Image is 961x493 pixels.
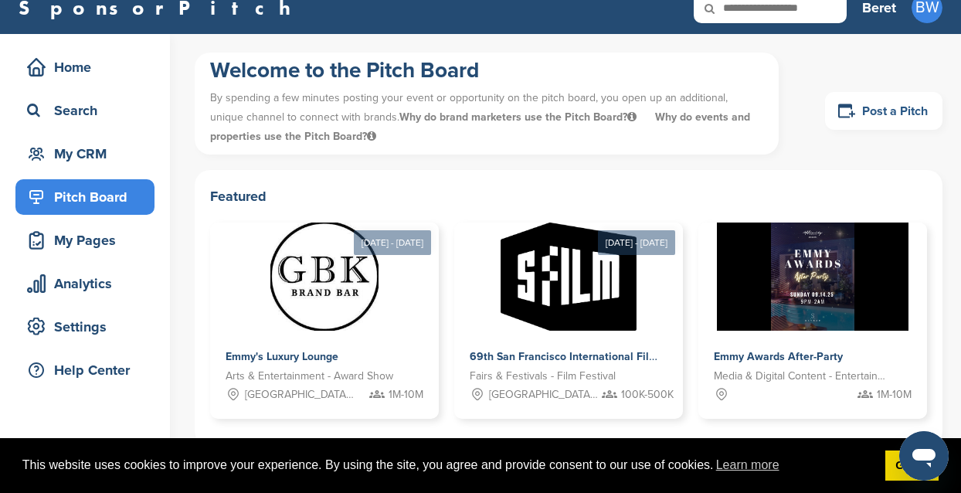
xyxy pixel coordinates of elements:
span: 100K-500K [621,386,674,403]
img: Sponsorpitch & [270,223,379,331]
a: My Pages [15,223,155,258]
a: Post a Pitch [825,92,942,130]
a: dismiss cookie message [885,450,939,481]
span: Emmy Awards After-Party [714,350,843,363]
div: My Pages [23,226,155,254]
a: [DATE] - [DATE] Sponsorpitch & Emmy's Luxury Lounge Arts & Entertainment - Award Show [GEOGRAPHIC... [210,198,439,419]
div: [DATE] - [DATE] [598,230,675,255]
h1: Welcome to the Pitch Board [210,56,763,84]
a: Home [15,49,155,85]
span: Media & Digital Content - Entertainment [714,368,888,385]
div: Search [23,97,155,124]
img: Sponsorpitch & [717,223,909,331]
div: Analytics [23,270,155,297]
span: 1M-10M [877,386,912,403]
h2: Featured [210,185,927,207]
span: 69th San Francisco International Film Festival [470,350,701,363]
span: Emmy's Luxury Lounge [226,350,338,363]
a: Help Center [15,352,155,388]
span: 1M-10M [389,386,423,403]
a: Analytics [15,266,155,301]
a: My CRM [15,136,155,172]
span: This website uses cookies to improve your experience. By using the site, you agree and provide co... [22,454,873,477]
span: Why do brand marketers use the Pitch Board? [399,110,640,124]
div: Pitch Board [23,183,155,211]
div: Home [23,53,155,81]
iframe: Button to launch messaging window [899,431,949,481]
a: [DATE] - [DATE] Sponsorpitch & 69th San Francisco International Film Festival Fairs & Festivals -... [454,198,683,419]
span: [GEOGRAPHIC_DATA], [GEOGRAPHIC_DATA] [489,386,598,403]
div: Help Center [23,356,155,384]
span: Fairs & Festivals - Film Festival [470,368,616,385]
span: [GEOGRAPHIC_DATA], [GEOGRAPHIC_DATA] [245,386,354,403]
img: Sponsorpitch & [501,223,636,331]
a: Sponsorpitch & Emmy Awards After-Party Media & Digital Content - Entertainment 1M-10M [698,223,927,419]
a: Pitch Board [15,179,155,215]
div: [DATE] - [DATE] [354,230,431,255]
p: By spending a few minutes posting your event or opportunity on the pitch board, you open up an ad... [210,84,763,151]
a: learn more about cookies [714,454,782,477]
a: Settings [15,309,155,345]
div: My CRM [23,140,155,168]
div: Settings [23,313,155,341]
span: Arts & Entertainment - Award Show [226,368,393,385]
a: Search [15,93,155,128]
